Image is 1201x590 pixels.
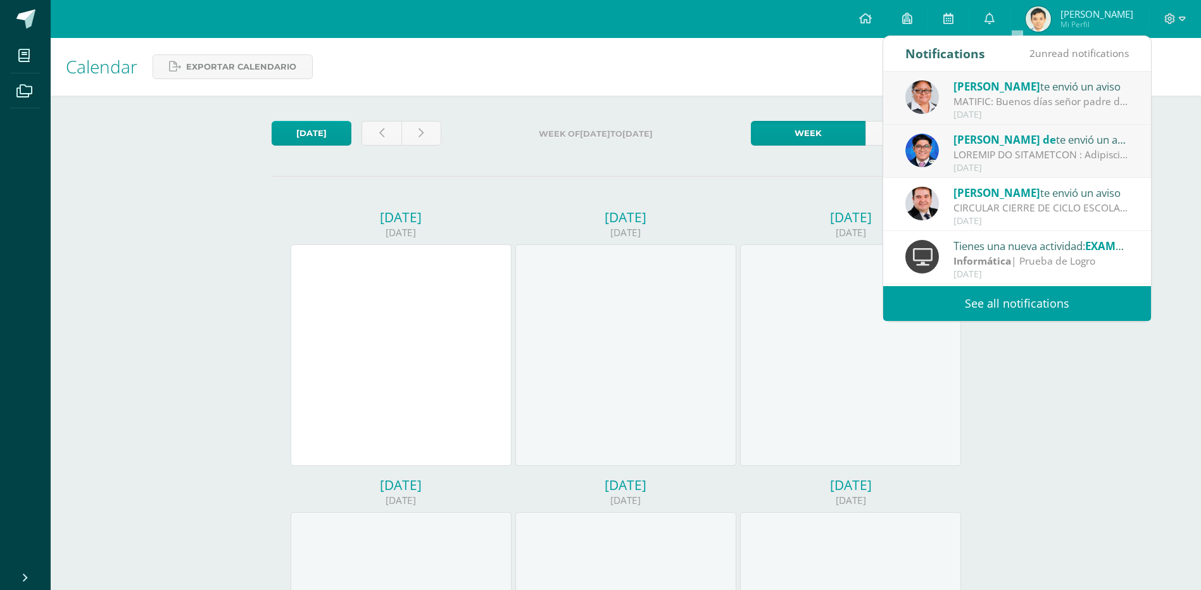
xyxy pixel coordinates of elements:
strong: [DATE] [580,129,610,139]
span: 2 [1029,46,1035,60]
img: d619898fb3a42e4582dca15768ec010d.png [1026,6,1051,32]
span: [PERSON_NAME] [953,79,1040,94]
div: CIRCULAR CIERRE DE CICLO ESCOLAR 2025: Buenas tardes estimados Padres y Madres de familia: Es un ... [953,201,1129,215]
img: b2d09430fc7ffc43e57bc266f3190728.png [905,80,939,114]
a: Exportar calendario [153,54,313,79]
span: [PERSON_NAME] [1060,8,1133,20]
div: MENSAJE DE VACACIONES : Estimados padres de familia: Reciban un cordial saludo. Deseo expresarles... [953,147,1129,162]
a: Month [865,121,980,146]
div: Notifications [905,36,985,71]
div: Tienes una nueva actividad: [953,237,1129,254]
a: Week [751,121,865,146]
span: Exportar calendario [186,55,296,78]
span: [PERSON_NAME] [953,185,1040,200]
div: MATIFIC: Buenos días señor padre de familia: Comparto una información importante con respecto a l... [953,94,1129,109]
div: [DATE] [740,494,961,507]
strong: Informática [953,254,1011,268]
a: See all notifications [883,286,1151,321]
span: [PERSON_NAME] de [953,132,1056,147]
div: [DATE] [515,226,736,239]
div: [DATE] [953,163,1129,173]
div: [DATE] [515,476,736,494]
img: 57933e79c0f622885edf5cfea874362b.png [905,187,939,220]
div: [DATE] [515,208,736,226]
span: Mi Perfil [1060,19,1133,30]
div: [DATE] [953,269,1129,280]
div: te envió un aviso [953,184,1129,201]
div: | Prueba de Logro [953,254,1129,268]
div: [DATE] [740,226,961,239]
label: Week of to [451,121,741,147]
a: [DATE] [272,121,351,146]
div: [DATE] [291,494,512,507]
div: [DATE] [515,494,736,507]
div: te envió un aviso [953,78,1129,94]
div: [DATE] [291,226,512,239]
div: [DATE] [291,476,512,494]
div: [DATE] [953,216,1129,227]
div: te envió un aviso [953,131,1129,147]
strong: [DATE] [622,129,653,139]
span: unread notifications [1029,46,1129,60]
span: Calendar [66,54,137,78]
div: [DATE] [291,208,512,226]
div: [DATE] [740,208,961,226]
div: [DATE] [953,110,1129,120]
img: 038ac9c5e6207f3bea702a86cda391b3.png [905,134,939,167]
div: [DATE] [740,476,961,494]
